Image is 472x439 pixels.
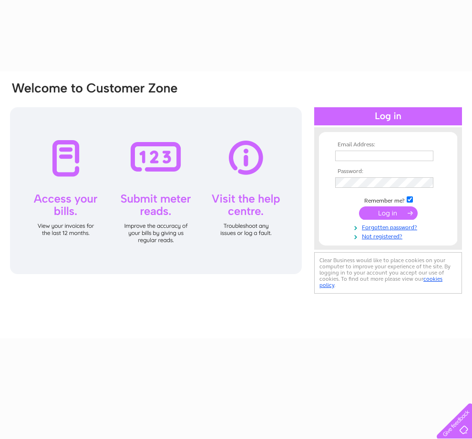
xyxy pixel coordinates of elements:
div: Clear Business would like to place cookies on your computer to improve your experience of the sit... [314,252,462,294]
a: Not registered? [335,231,443,240]
th: Password: [333,168,443,175]
th: Email Address: [333,142,443,148]
td: Remember me? [333,195,443,204]
a: cookies policy [319,276,442,288]
input: Submit [359,206,418,220]
a: Forgotten password? [335,222,443,231]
